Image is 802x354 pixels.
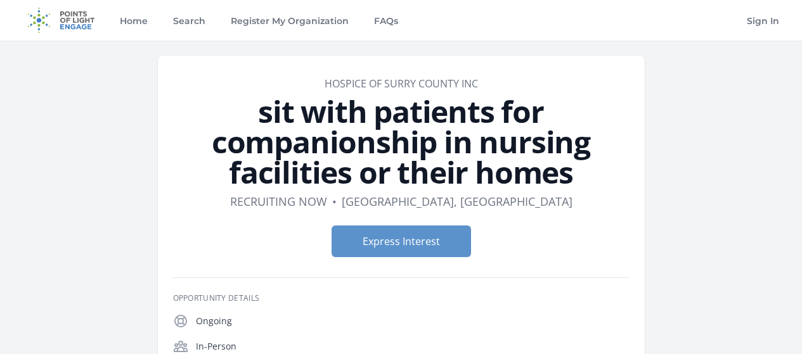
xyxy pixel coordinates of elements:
[196,340,630,353] p: In-Person
[173,96,630,187] h1: sit with patients for companionship in nursing facilities or their homes
[332,193,337,210] div: •
[342,193,572,210] dd: [GEOGRAPHIC_DATA], [GEOGRAPHIC_DATA]
[332,225,471,257] button: Express Interest
[196,315,630,327] p: Ongoing
[325,77,478,91] a: Hospice of Surry County Inc
[230,193,327,210] dd: Recruiting now
[173,293,630,303] h3: Opportunity Details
